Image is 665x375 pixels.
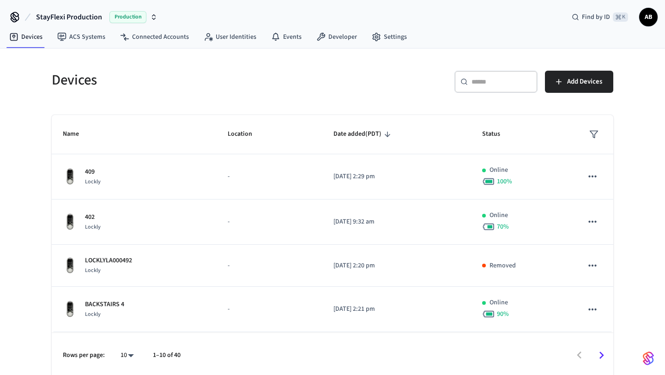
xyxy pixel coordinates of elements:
[490,165,508,175] p: Online
[63,351,105,360] p: Rows per page:
[309,29,364,45] a: Developer
[2,29,50,45] a: Devices
[564,9,635,25] div: Find by ID⌘ K
[228,172,311,181] p: -
[364,29,414,45] a: Settings
[113,29,196,45] a: Connected Accounts
[85,178,101,186] span: Lockly
[63,127,91,141] span: Name
[228,304,311,314] p: -
[333,172,459,181] p: [DATE] 2:29 pm
[116,349,138,362] div: 10
[582,12,610,22] span: Find by ID
[613,12,628,22] span: ⌘ K
[497,222,509,231] span: 70 %
[50,29,113,45] a: ACS Systems
[497,177,512,186] span: 100 %
[228,217,311,227] p: -
[482,127,512,141] span: Status
[228,261,311,271] p: -
[153,351,181,360] p: 1–10 of 40
[85,223,101,231] span: Lockly
[85,300,124,309] p: BACKSTAIRS 4
[545,71,613,93] button: Add Devices
[643,351,654,366] img: SeamLogoGradient.69752ec5.svg
[85,212,101,222] p: 402
[228,127,264,141] span: Location
[196,29,264,45] a: User Identities
[639,8,658,26] button: AB
[333,261,459,271] p: [DATE] 2:20 pm
[640,9,657,25] span: AB
[567,76,602,88] span: Add Devices
[333,217,459,227] p: [DATE] 9:32 am
[109,11,146,23] span: Production
[63,300,78,318] img: Lockly Vision Lock, Front
[63,213,78,230] img: Lockly Vision Lock, Front
[490,211,508,220] p: Online
[490,261,516,271] p: Removed
[85,256,132,266] p: LOCKLYLA000492
[490,298,508,308] p: Online
[85,266,101,274] span: Lockly
[36,12,102,23] span: StayFlexi Production
[333,304,459,314] p: [DATE] 2:21 pm
[591,345,612,366] button: Go to next page
[333,127,393,141] span: Date added(PDT)
[85,167,101,177] p: 409
[85,310,101,318] span: Lockly
[52,71,327,90] h5: Devices
[264,29,309,45] a: Events
[63,257,78,274] img: Lockly Vision Lock, Front
[63,168,78,185] img: Lockly Vision Lock, Front
[497,309,509,319] span: 90 %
